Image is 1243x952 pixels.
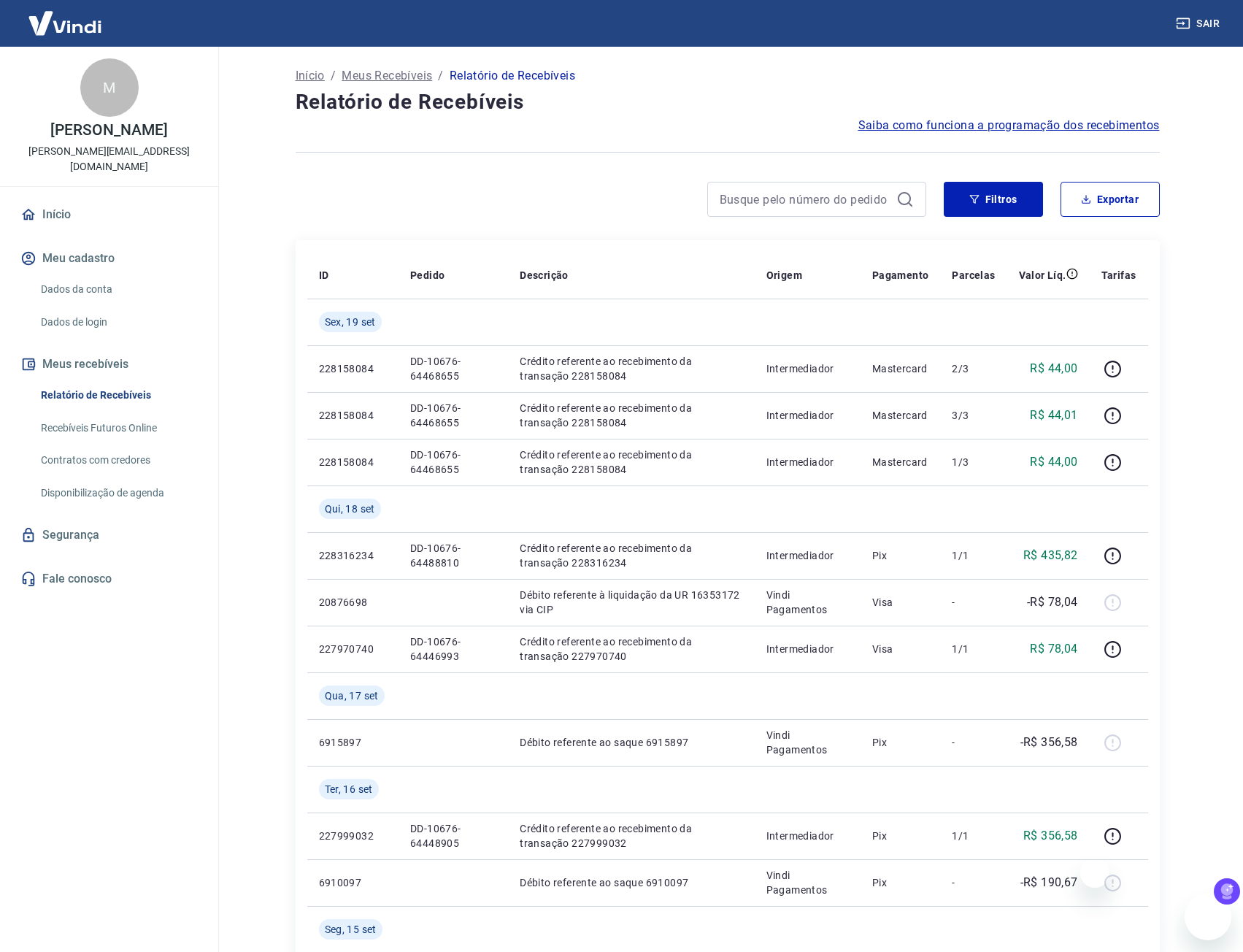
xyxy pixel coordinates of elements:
a: Saiba como funciona a programação dos recebimentos [858,117,1160,134]
p: 6915897 [319,735,387,750]
p: DD-10676-64468655 [410,401,496,430]
p: / [438,67,443,85]
p: 228158084 [319,408,387,423]
p: R$ 356,58 [1023,827,1078,845]
p: Crédito referente ao recebimento da transação 228316234 [520,541,742,570]
button: Filtros [944,182,1043,217]
a: Dados da conta [35,275,201,304]
p: Mastercard [872,455,929,469]
p: Crédito referente ao recebimento da transação 228158084 [520,354,742,383]
a: Dados de login [35,307,201,337]
a: Início [18,199,201,231]
p: 2/3 [952,361,995,376]
p: R$ 44,00 [1030,360,1077,377]
p: Intermediador [766,548,849,563]
p: / [331,67,336,85]
p: Crédito referente ao recebimento da transação 227999032 [520,821,742,851]
p: Intermediador [766,642,849,656]
iframe: Botão para abrir a janela de mensagens [1185,894,1231,940]
span: Sex, 19 set [325,315,376,329]
a: Relatório de Recebíveis [35,380,201,410]
p: R$ 44,00 [1030,453,1077,471]
p: 1/1 [952,548,995,563]
img: Vindi [18,1,112,45]
iframe: Fechar mensagem [1080,859,1109,888]
p: Intermediador [766,829,849,843]
p: Crédito referente ao recebimento da transação 228158084 [520,401,742,430]
p: DD-10676-64488810 [410,541,496,570]
p: - [952,735,995,750]
p: 20876698 [319,595,387,610]
p: DD-10676-64448905 [410,821,496,851]
p: 227970740 [319,642,387,656]
p: Débito referente à liquidação da UR 16353172 via CIP [520,588,742,617]
p: Crédito referente ao recebimento da transação 228158084 [520,448,742,477]
p: DD-10676-64468655 [410,448,496,477]
a: Recebíveis Futuros Online [35,413,201,443]
p: 6910097 [319,875,387,890]
p: -R$ 190,67 [1020,874,1078,891]
p: Visa [872,642,929,656]
p: Intermediador [766,408,849,423]
p: Valor Líq. [1019,268,1066,283]
p: R$ 44,01 [1030,407,1077,424]
p: 228316234 [319,548,387,563]
h4: Relatório de Recebíveis [296,88,1160,117]
p: -R$ 78,04 [1027,594,1078,611]
p: Vindi Pagamentos [766,868,849,897]
p: 228158084 [319,361,387,376]
p: Pedido [410,268,445,283]
p: DD-10676-64468655 [410,354,496,383]
a: Segurança [18,519,201,551]
p: Origem [766,268,802,283]
p: Tarifas [1101,268,1136,283]
p: 1/3 [952,455,995,469]
p: Relatório de Recebíveis [450,67,575,85]
span: Qui, 18 set [325,502,375,516]
p: Pix [872,548,929,563]
a: Disponibilização de agenda [35,478,201,508]
p: Débito referente ao saque 6915897 [520,735,742,750]
input: Busque pelo número do pedido [720,188,890,210]
button: Exportar [1061,182,1160,217]
span: Qua, 17 set [325,688,379,703]
p: R$ 435,82 [1023,547,1078,564]
a: Fale conosco [18,563,201,595]
button: Sair [1173,10,1225,37]
div: M [80,58,139,117]
p: Intermediador [766,455,849,469]
p: Parcelas [952,268,995,283]
p: [PERSON_NAME][EMAIL_ADDRESS][DOMAIN_NAME] [12,144,207,174]
p: 227999032 [319,829,387,843]
p: Visa [872,595,929,610]
p: Vindi Pagamentos [766,588,849,617]
span: Ter, 16 set [325,782,373,796]
p: 1/1 [952,642,995,656]
p: Mastercard [872,408,929,423]
p: Pagamento [872,268,929,283]
p: Mastercard [872,361,929,376]
p: [PERSON_NAME] [50,123,167,138]
p: ID [319,268,329,283]
span: Seg, 15 set [325,922,377,937]
p: - [952,595,995,610]
a: Contratos com credores [35,445,201,475]
p: Vindi Pagamentos [766,728,849,757]
p: Débito referente ao saque 6910097 [520,875,742,890]
p: -R$ 356,58 [1020,734,1078,751]
a: Meus Recebíveis [342,67,432,85]
p: 228158084 [319,455,387,469]
button: Meus recebíveis [18,348,201,380]
p: 3/3 [952,408,995,423]
p: R$ 78,04 [1030,640,1077,658]
p: Descrição [520,268,569,283]
a: Início [296,67,325,85]
p: DD-10676-64446993 [410,634,496,664]
p: Pix [872,735,929,750]
p: - [952,875,995,890]
button: Meu cadastro [18,242,201,275]
p: Crédito referente ao recebimento da transação 227970740 [520,634,742,664]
